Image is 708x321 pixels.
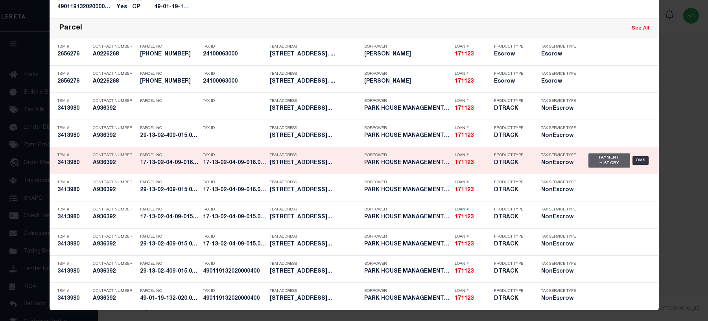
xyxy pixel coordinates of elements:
p: Parcel No [140,72,199,76]
p: Product Type [494,126,529,131]
h5: PARK HOUSE MANAGEMENT LLC [364,187,451,194]
p: Parcel No [140,289,199,293]
p: Tax ID [203,262,266,266]
h5: 3413980 [57,105,89,112]
h5: A936392 [93,214,136,221]
p: Loan # [455,44,490,49]
h5: NonEscrow [541,241,577,248]
p: TBM Address [270,234,360,239]
p: Tax Service Type [541,72,577,76]
p: Loan # [455,72,490,76]
p: Tax ID [203,180,266,185]
strong: 171123 [455,187,474,193]
p: Tax ID [203,234,266,239]
h5: 49-01-19-132-020.000-400 [154,4,190,11]
h5: PARK HOUSE MANAGEMENT LLC [364,105,451,112]
p: Tax Service Type [541,180,577,185]
p: Tax Service Type [541,262,577,266]
p: Parcel No [140,262,199,266]
h5: 171123 [455,133,490,139]
h5: 29-13-02-409-015.000-018 [140,187,199,194]
h5: 17-13-02-04-09-016.000 [140,160,199,166]
p: Loan # [455,126,490,131]
p: Product Type [494,262,529,266]
p: Contract Number [93,99,136,103]
p: TBM Address [270,72,360,76]
h5: NonEscrow [541,268,577,275]
p: Borrower [364,99,451,103]
p: Loan # [455,262,490,266]
h5: DTRACK [494,214,529,221]
p: TBM Address [270,289,360,293]
h5: 171123 [455,160,490,166]
p: Tax ID [203,44,266,49]
p: Contract Number [93,126,136,131]
p: Tax ID [203,207,266,212]
h5: PARK HOUSE MANAGEMENT LLC [364,133,451,139]
h5: A936392 [93,241,136,248]
h5: 2656276 [57,78,89,85]
p: Loan # [455,153,490,158]
p: Borrower [364,234,451,239]
p: Product Type [494,234,529,239]
p: TBM # [57,153,89,158]
p: Product Type [494,153,529,158]
h5: DTRACK [494,295,529,302]
h5: 490119132020000400 [203,268,266,275]
p: Borrower [364,126,451,131]
h5: Escrow [541,78,577,85]
h5: 2656276 [57,51,89,58]
h5: 3413980 [57,241,89,248]
h5: 171123 [455,268,490,275]
h5: 24100063000 [203,78,266,85]
h5: Escrow [494,78,529,85]
p: TBM # [57,262,89,266]
strong: 171123 [455,133,474,138]
p: Parcel No [140,207,199,212]
h5: 24100063000 [203,51,266,58]
strong: 171123 [455,242,474,247]
p: TBM Address [270,180,360,185]
p: Product Type [494,99,529,103]
p: Product Type [494,72,529,76]
h5: 241-000630-00 [140,51,199,58]
h5: 171123 [455,295,490,302]
p: TBM # [57,126,89,131]
h5: 3413980 [57,187,89,194]
strong: 171123 [455,52,474,57]
p: TBM Address [270,153,360,158]
h5: A936392 [93,133,136,139]
p: Loan # [455,207,490,212]
h5: 10609 N PARK AVE CARMEL IN 4628... [270,214,360,221]
h5: NonEscrow [541,105,577,112]
h5: Escrow [541,51,577,58]
p: Tax ID [203,126,266,131]
h5: 10609 N PARK AVE CARMEL IN 4628... [270,133,360,139]
h5: DTRACK [494,160,529,166]
strong: 171123 [455,106,474,111]
h5: DTRACK [494,187,529,194]
h5: 1235 Youngland Drive Columbus, ... [270,51,360,58]
p: Parcel No [140,153,199,158]
h5: PARK HOUSE MANAGEMENT LLC [364,214,451,221]
p: Borrower [364,180,451,185]
strong: 171123 [455,79,474,84]
h5: 241-000630-00 [140,78,199,85]
h5: DTRACK [494,105,529,112]
h5: 17-13-02-04-09-015.000 [203,241,266,248]
h5: DTRACK [494,268,529,275]
h5: 1235 Youngland Drive Columbus, ... [270,78,360,85]
p: Tax Service Type [541,126,577,131]
p: Contract Number [93,72,136,76]
h5: 17-13-02-04-09-016.000 [203,187,266,194]
p: Tax Service Type [541,44,577,49]
p: Tax ID [203,99,266,103]
h5: DTRACK [494,241,529,248]
strong: 171123 [455,296,474,301]
h5: 171123 [455,105,490,112]
h5: A936392 [93,160,136,166]
p: Parcel No [140,234,199,239]
strong: 171123 [455,214,474,220]
h5: 490119132020000400 [203,295,266,302]
h5: 171123 [455,214,490,221]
